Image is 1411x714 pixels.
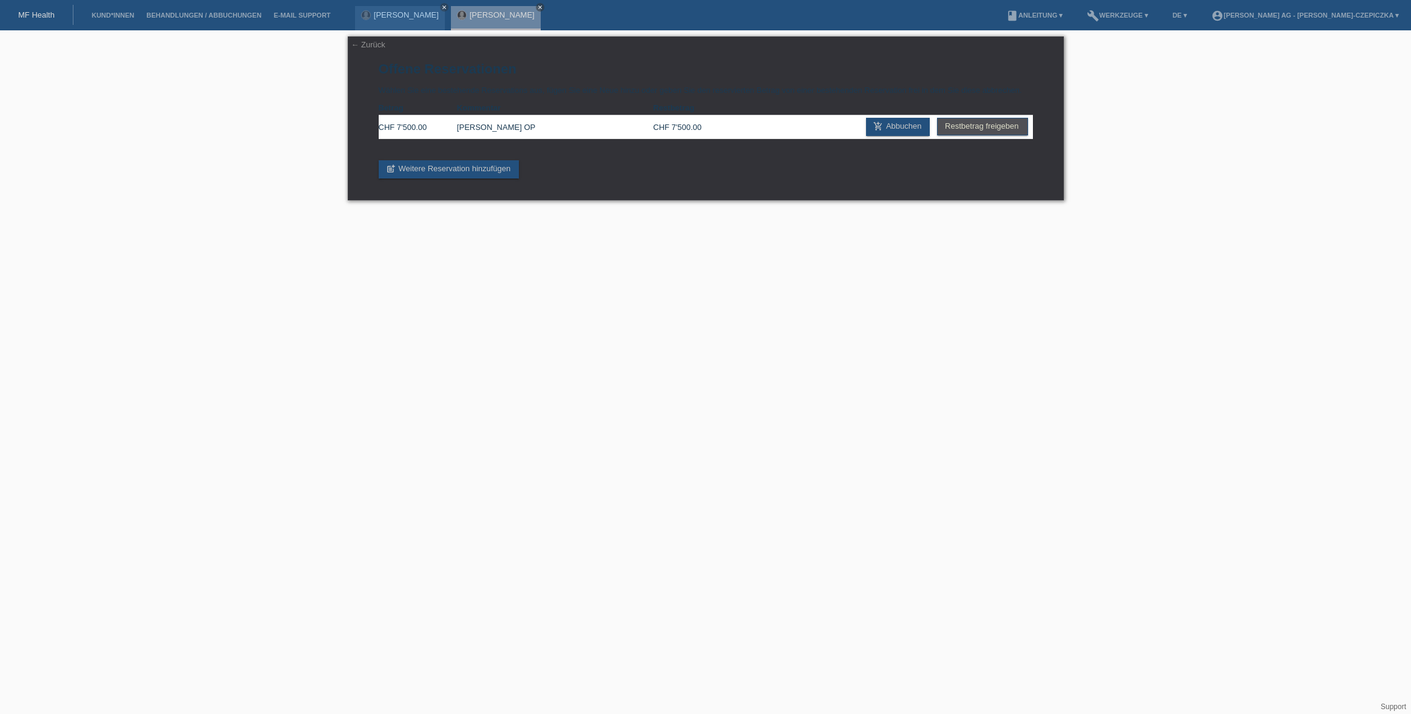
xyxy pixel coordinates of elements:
[653,101,731,115] th: Restbetrag
[1211,10,1223,22] i: account_circle
[440,3,448,12] a: close
[379,61,1033,76] h1: Offene Reservationen
[457,115,653,139] td: [PERSON_NAME] OP
[1381,702,1406,711] a: Support
[374,10,439,19] a: [PERSON_NAME]
[441,4,447,10] i: close
[937,118,1027,135] a: Restbetrag freigeben
[1087,10,1099,22] i: build
[537,4,543,10] i: close
[348,36,1064,200] div: Wählen Sie eine bestehende Reservations aus, fügen Sie eine Neue hinzu oder geben Sie den reservi...
[1081,12,1154,19] a: buildWerkzeuge ▾
[653,115,731,139] td: CHF 7'500.00
[386,164,396,174] i: post_add
[1006,10,1018,22] i: book
[268,12,337,19] a: E-Mail Support
[86,12,140,19] a: Kund*innen
[18,10,55,19] a: MF Health
[379,160,519,178] a: post_addWeitere Reservation hinzufügen
[866,118,930,136] a: add_shopping_cartAbbuchen
[1000,12,1069,19] a: bookAnleitung ▾
[873,121,883,131] i: add_shopping_cart
[140,12,268,19] a: Behandlungen / Abbuchungen
[536,3,544,12] a: close
[351,40,385,49] a: ← Zurück
[1205,12,1405,19] a: account_circle[PERSON_NAME] AG - [PERSON_NAME]-Czepiczka ▾
[457,101,653,115] th: Kommentar
[379,115,457,139] td: CHF 7'500.00
[470,10,535,19] a: [PERSON_NAME]
[379,101,457,115] th: Betrag
[1166,12,1193,19] a: DE ▾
